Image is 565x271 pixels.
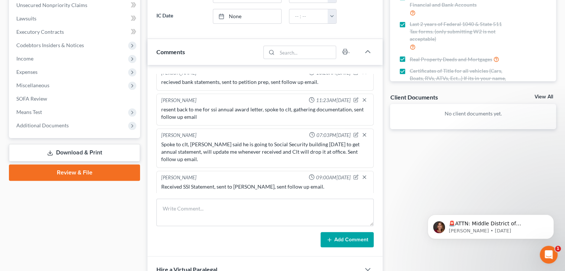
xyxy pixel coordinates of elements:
[16,95,47,102] span: SOFA Review
[161,141,369,163] div: Spoke to clt, [PERSON_NAME] said he is going to Social Security building [DATE] to get annual sta...
[16,42,84,48] span: Codebtors Insiders & Notices
[409,67,508,89] span: Certificates of Title for all vehicles (Cars, Boats, RVs, ATVs, Ect...) If its in your name, we n...
[409,56,492,63] span: Real Property Deeds and Mortgages
[540,246,558,264] iframe: Intercom live chat
[321,232,374,248] button: Add Comment
[161,106,369,121] div: resent back to me for ssi annual award letter, spoke to clt, gathering documentation, sent follow...
[16,29,64,35] span: Executory Contracts
[316,174,350,181] span: 09:00AM[DATE]
[316,132,350,139] span: 07:03PM[DATE]
[10,25,140,39] a: Executory Contracts
[16,109,42,115] span: Means Test
[156,48,185,55] span: Comments
[161,97,197,104] div: [PERSON_NAME]
[16,15,36,22] span: Lawsuits
[277,46,336,59] input: Search...
[416,199,565,251] iframe: Intercom notifications message
[9,144,140,161] a: Download & Print
[390,93,438,101] div: Client Documents
[161,78,369,86] div: recieved bank statements, sent to petition prep, sent follow up email.
[10,92,140,105] a: SOFA Review
[16,82,49,88] span: Miscellaneous
[555,246,561,252] span: 1
[10,12,140,25] a: Lawsuits
[535,94,553,99] a: View All
[153,9,209,24] label: IC Date
[16,55,33,62] span: Income
[396,110,550,117] p: No client documents yet.
[16,69,38,75] span: Expenses
[16,122,69,128] span: Additional Documents
[16,2,87,8] span: Unsecured Nonpriority Claims
[161,174,197,182] div: [PERSON_NAME]
[289,9,328,23] input: -- : --
[316,97,350,104] span: 11:23AM[DATE]
[9,164,140,181] a: Review & File
[213,9,282,23] a: None
[409,20,508,43] span: Last 2 years of Federal 1040 & State 511 Tax forms. (only submitting W2 is not acceptable)
[161,132,197,139] div: [PERSON_NAME]
[161,183,369,190] div: Received SSI Statement, sent to [PERSON_NAME], sent follow up email.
